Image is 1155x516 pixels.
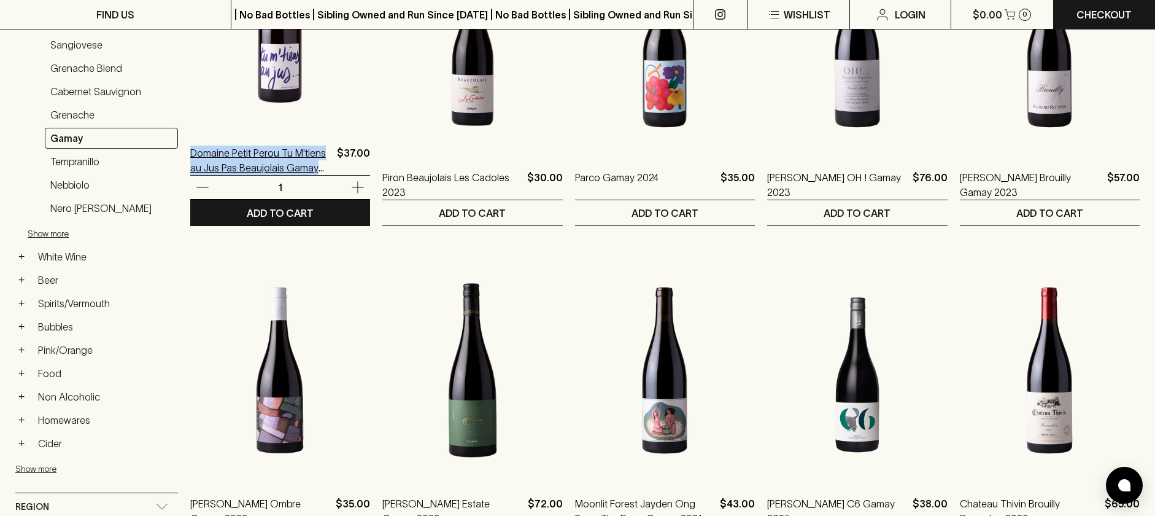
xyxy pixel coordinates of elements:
a: Food [33,363,178,384]
button: ADD TO CART [190,200,370,225]
button: + [15,297,28,310]
button: + [15,251,28,263]
a: Beer [33,270,178,291]
a: Tempranillo [45,151,178,172]
a: White Wine [33,246,178,267]
p: $0.00 [973,7,1002,22]
a: Pink/Orange [33,340,178,361]
p: ADD TO CART [439,206,506,221]
p: Wishlist [784,7,830,22]
a: Gamay [45,128,178,149]
button: + [15,437,28,450]
p: Login [895,7,925,22]
a: Nero [PERSON_NAME] [45,198,178,219]
p: ADD TO CART [824,206,890,221]
a: Bubbles [33,316,178,337]
button: + [15,367,28,380]
button: + [15,344,28,356]
p: ADD TO CART [247,206,314,221]
a: Non Alcoholic [33,386,178,407]
a: Grenache Blend [45,58,178,79]
a: [PERSON_NAME] OH ! Gamay 2023 [767,170,907,200]
p: 1 [265,181,295,194]
a: Cider [33,433,178,454]
p: $37.00 [337,146,370,175]
button: + [15,274,28,286]
button: ADD TO CART [960,200,1140,225]
a: Domaine Petit Perou Tu M'tiens au Jus Pas Beaujolais Gamay 2023 [190,146,332,175]
a: Sangiovese [45,34,178,55]
p: $57.00 [1107,170,1140,200]
a: Cabernet Sauvignon [45,81,178,102]
button: + [15,391,28,403]
a: Spirits/Vermouth [33,293,178,314]
button: Show more [28,221,188,246]
p: 0 [1022,11,1027,18]
p: ADD TO CART [1016,206,1083,221]
p: FIND US [96,7,134,22]
a: Nebbiolo [45,174,178,195]
img: Coulter C6 Gamay 2025 [767,263,947,478]
a: [PERSON_NAME] Brouilly Gamay 2023 [960,170,1102,200]
p: $76.00 [913,170,948,200]
button: ADD TO CART [767,200,947,225]
img: Chateau Thivin Brouilly Reverdon 2023 [960,263,1140,478]
a: Homewares [33,410,178,431]
button: ADD TO CART [575,200,755,225]
button: + [15,321,28,333]
p: Checkout [1076,7,1132,22]
p: ADD TO CART [632,206,698,221]
img: bubble-icon [1118,479,1130,491]
a: Parco Gamay 2024 [575,170,659,200]
p: $35.00 [720,170,755,200]
button: Show more [15,456,176,482]
img: Golding Ombre Gamay 2023 [190,263,370,478]
button: ADD TO CART [382,200,562,225]
button: + [15,414,28,426]
span: Region [15,499,49,515]
a: Piron Beaujolais Les Cadoles 2023 [382,170,522,200]
a: Grenache [45,104,178,125]
p: $30.00 [527,170,563,200]
img: Eldridge Estate Gamay 2023 [382,263,562,478]
img: Moonlit Forest Jayden Ong Bang The Drum Gamay 2024 [575,263,755,478]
